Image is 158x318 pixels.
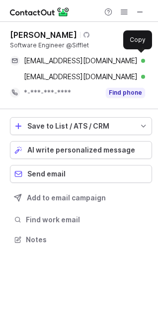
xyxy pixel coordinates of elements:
[10,189,152,207] button: Add to email campaign
[10,141,152,159] button: AI write personalized message
[27,194,106,202] span: Add to email campaign
[24,56,138,65] span: [EMAIL_ADDRESS][DOMAIN_NAME]
[10,213,152,227] button: Find work email
[27,122,135,130] div: Save to List / ATS / CRM
[26,235,148,244] span: Notes
[10,233,152,247] button: Notes
[26,215,148,224] span: Find work email
[10,165,152,183] button: Send email
[10,6,70,18] img: ContactOut v5.3.10
[24,72,138,81] span: [EMAIL_ADDRESS][DOMAIN_NAME]
[106,88,145,98] button: Reveal Button
[27,170,66,178] span: Send email
[10,117,152,135] button: save-profile-one-click
[27,146,135,154] span: AI write personalized message
[10,41,152,50] div: Software Engineer @Sifflet
[10,30,77,40] div: [PERSON_NAME]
